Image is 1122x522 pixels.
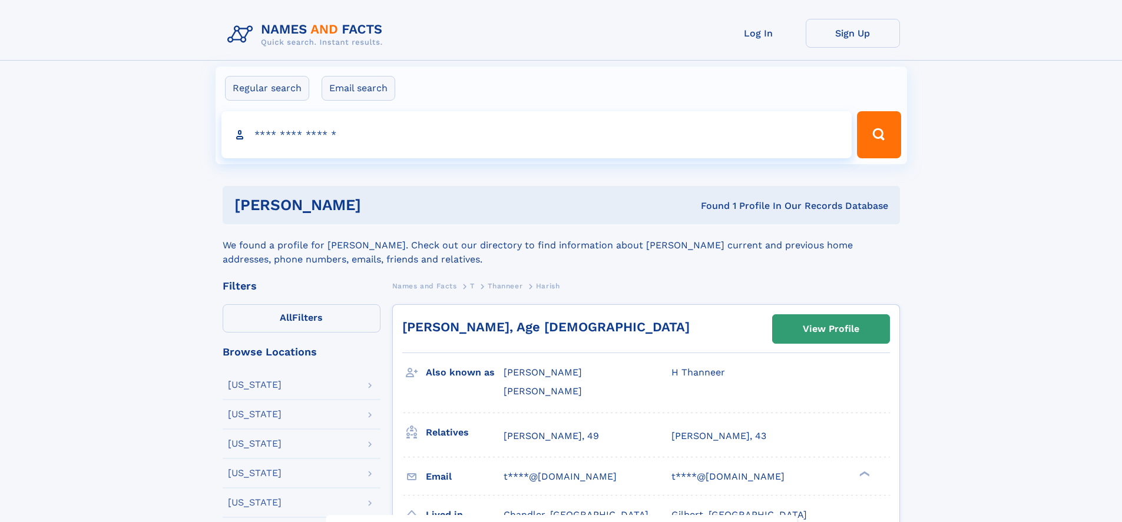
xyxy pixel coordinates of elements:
[671,509,807,520] span: Gilbert, [GEOGRAPHIC_DATA]
[223,347,380,357] div: Browse Locations
[504,367,582,378] span: [PERSON_NAME]
[426,363,504,383] h3: Also known as
[402,320,690,334] a: [PERSON_NAME], Age [DEMOGRAPHIC_DATA]
[426,423,504,443] h3: Relatives
[856,470,871,477] div: ❯
[225,76,309,101] label: Regular search
[234,198,531,212] h1: [PERSON_NAME]
[504,509,648,520] span: Chandler, [GEOGRAPHIC_DATA]
[223,281,380,291] div: Filters
[223,304,380,333] label: Filters
[488,278,522,293] a: Thanneer
[392,278,457,293] a: Names and Facts
[228,498,282,507] div: [US_STATE]
[536,282,560,290] span: Harish
[531,200,888,212] div: Found 1 Profile In Our Records Database
[470,278,475,293] a: T
[806,19,900,48] a: Sign Up
[228,439,282,448] div: [US_STATE]
[322,76,395,101] label: Email search
[803,315,859,343] div: View Profile
[221,111,852,158] input: search input
[228,380,282,390] div: [US_STATE]
[223,19,392,51] img: Logo Names and Facts
[671,367,725,378] span: H Thanneer
[228,468,282,478] div: [US_STATE]
[504,385,582,397] span: [PERSON_NAME]
[426,467,504,487] h3: Email
[773,315,889,343] a: View Profile
[857,111,901,158] button: Search Button
[671,430,766,443] a: [PERSON_NAME], 43
[470,282,475,290] span: T
[488,282,522,290] span: Thanneer
[504,430,599,443] a: [PERSON_NAME], 49
[711,19,806,48] a: Log In
[228,410,282,419] div: [US_STATE]
[223,224,900,267] div: We found a profile for [PERSON_NAME]. Check out our directory to find information about [PERSON_N...
[280,312,292,323] span: All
